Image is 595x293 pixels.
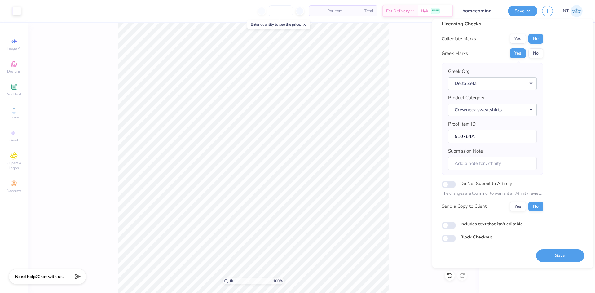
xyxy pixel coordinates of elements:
p: The changes are too minor to warrant an Affinity review. [442,191,543,197]
span: Chat with us. [37,274,64,280]
span: Decorate [7,189,21,193]
span: 100 % [273,278,283,284]
button: Yes [510,34,526,44]
span: Image AI [7,46,21,51]
span: Add Text [7,92,21,97]
button: Delta Zeta [448,77,537,90]
span: – – [350,8,362,14]
strong: Need help? [15,274,37,280]
button: Save [508,6,537,16]
span: NT [563,7,569,15]
div: Greek Marks [442,50,468,57]
label: Proof Item ID [448,121,476,128]
span: – – [313,8,325,14]
img: Nestor Talens [571,5,583,17]
span: Greek [9,138,19,143]
button: No [528,202,543,211]
button: Yes [510,48,526,58]
input: – – [269,5,293,16]
button: No [528,48,543,58]
label: Block Checkout [460,234,492,240]
label: Submission Note [448,148,483,155]
span: Designs [7,69,21,74]
span: Clipart & logos [3,161,25,171]
label: Greek Org [448,68,470,75]
input: Add a note for Affinity [448,157,537,170]
div: Send a Copy to Client [442,203,487,210]
button: Crewneck sweatshirts [448,104,537,116]
span: FREE [432,9,439,13]
span: Per Item [327,8,342,14]
span: Upload [8,115,20,120]
div: Licensing Checks [442,20,543,28]
span: Total [364,8,373,14]
label: Product Category [448,94,484,101]
span: Est. Delivery [386,8,410,14]
div: Enter quantity to see the price. [247,20,310,29]
span: N/A [421,8,428,14]
button: Save [536,249,584,262]
div: Collegiate Marks [442,35,476,42]
button: No [528,34,543,44]
label: Do Not Submit to Affinity [460,180,512,188]
input: Untitled Design [458,5,503,17]
button: Yes [510,202,526,211]
label: Includes text that isn't editable [460,221,523,227]
a: NT [563,5,583,17]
